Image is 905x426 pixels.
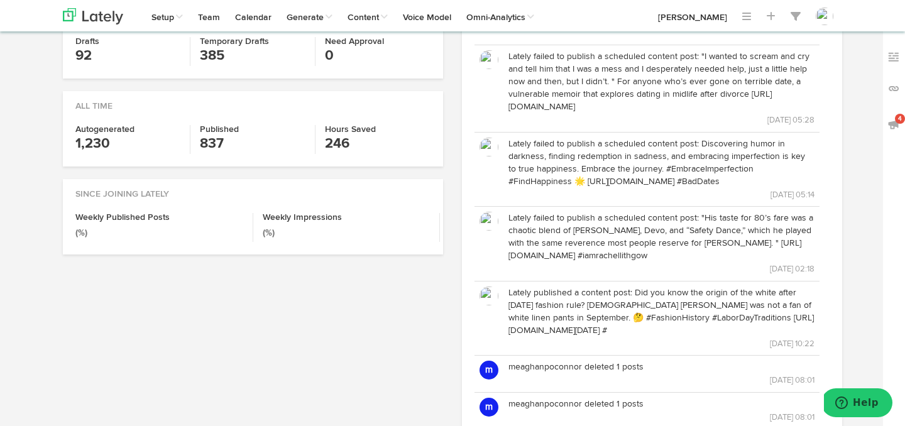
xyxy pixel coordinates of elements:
p: Lately failed to publish a scheduled content post: "I wanted to scream and cry and tell him that ... [508,50,814,113]
p: Lately published a content post: Did you know the origin of the white after [DATE] fashion rule? ... [508,287,814,337]
h4: Temporary Drafts [200,37,305,46]
h3: 1,230 [75,134,180,154]
button: m [480,398,498,417]
p: meaghanpoconnor deleted 1 posts [508,398,814,410]
h4: Need Approval [325,37,431,46]
div: All Time [63,91,443,112]
h3: 92 [75,46,180,66]
img: OhcUycdS6u5e6MDkMfFl [480,50,498,69]
h4: Weekly Published Posts [75,213,243,222]
img: OhcUycdS6u5e6MDkMfFl [480,212,498,231]
img: OhcUycdS6u5e6MDkMfFl [816,8,833,25]
small: (%) [263,229,275,238]
div: Since Joining Lately [63,179,443,200]
h4: Weekly Impressions [263,213,431,222]
p: [DATE] 05:14 [508,188,814,202]
iframe: Opens a widget where you can find more information [824,388,892,420]
button: m [480,361,498,380]
p: [DATE] 02:18 [508,262,814,276]
h3: 837 [200,134,305,154]
h3: 385 [200,46,305,66]
p: [DATE] 05:28 [508,113,814,127]
p: [DATE] 10:22 [508,337,814,351]
h4: Autogenerated [75,125,180,134]
img: keywords_off.svg [887,51,900,63]
img: links_off.svg [887,82,900,95]
img: OhcUycdS6u5e6MDkMfFl [480,287,498,305]
p: meaghanpoconnor deleted 1 posts [508,361,814,373]
img: OhcUycdS6u5e6MDkMfFl [480,138,498,156]
span: 4 [895,114,905,124]
small: (%) [75,229,87,238]
img: announcements_off.svg [887,118,900,131]
p: Lately failed to publish a scheduled content post: Discovering humor in darkness, finding redempt... [508,138,814,188]
h3: 246 [325,134,431,154]
h4: Hours Saved [325,125,431,134]
p: Lately failed to publish a scheduled content post: "His taste for 80’s fare was a chaotic blend o... [508,212,814,262]
h4: Drafts [75,37,180,46]
p: [DATE] 08:01 [508,373,814,387]
h4: Published [200,125,305,134]
h3: 0 [325,46,431,66]
p: [DATE] 08:01 [508,410,814,424]
img: logo_lately_bg_light.svg [63,8,123,25]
